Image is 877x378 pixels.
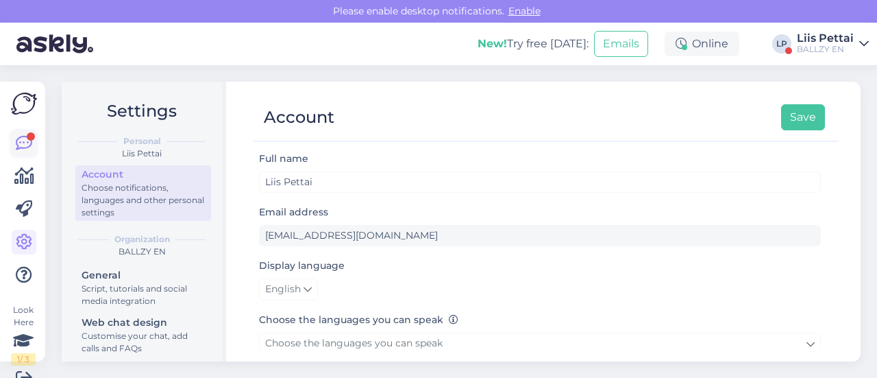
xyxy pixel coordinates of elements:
[259,333,821,354] a: Choose the languages you can speak
[259,172,821,193] input: Enter name
[11,353,36,366] div: 1 / 3
[82,182,205,219] div: Choose notifications, languages and other personal settings
[265,337,443,349] span: Choose the languages you can speak
[665,32,739,56] div: Online
[114,233,170,246] b: Organization
[75,314,211,357] a: Web chat designCustomise your chat, add calls and FAQs
[781,104,825,130] button: Save
[797,33,869,55] a: Liis PettaiBALLZY EN
[259,225,821,246] input: Enter email
[11,93,37,115] img: Askly Logo
[259,313,458,327] label: Choose the languages you can speak
[82,167,205,182] div: Account
[75,266,211,309] a: GeneralScript, tutorials and social media integration
[504,5,545,17] span: Enable
[797,44,854,55] div: BALLZY EN
[797,33,854,44] div: Liis Pettai
[82,283,205,307] div: Script, tutorials and social media integration
[73,246,211,258] div: BALLZY EN
[82,330,205,355] div: Customise your chat, add calls and FAQs
[73,98,211,124] h2: Settings
[75,165,211,221] a: AccountChoose notifications, languages and other personal settings
[478,36,589,52] div: Try free [DATE]:
[772,34,791,54] div: LP
[11,304,36,366] div: Look Here
[259,205,328,220] label: Email address
[123,135,161,147] b: Personal
[259,152,308,166] label: Full name
[478,37,507,50] b: New!
[259,259,345,273] label: Display language
[82,316,205,330] div: Web chat design
[73,147,211,160] div: Liis Pettai
[264,104,334,130] div: Account
[594,31,648,57] button: Emails
[259,279,318,300] a: English
[265,282,301,297] span: English
[82,268,205,283] div: General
